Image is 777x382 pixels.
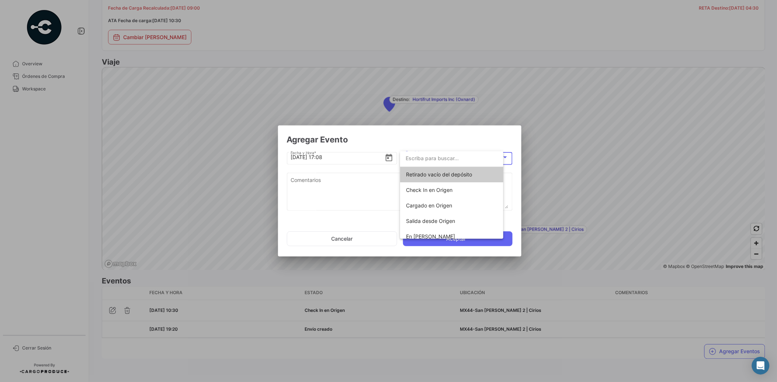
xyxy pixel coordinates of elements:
span: Salida desde Origen [406,218,455,224]
span: Retirado vacío del depósito [406,171,472,178]
span: Cargado en Origen [406,202,452,209]
span: En tránsito a Parada [406,233,455,240]
div: Abrir Intercom Messenger [752,357,770,375]
input: dropdown search [400,151,503,166]
span: Check In en Origen [406,187,452,193]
